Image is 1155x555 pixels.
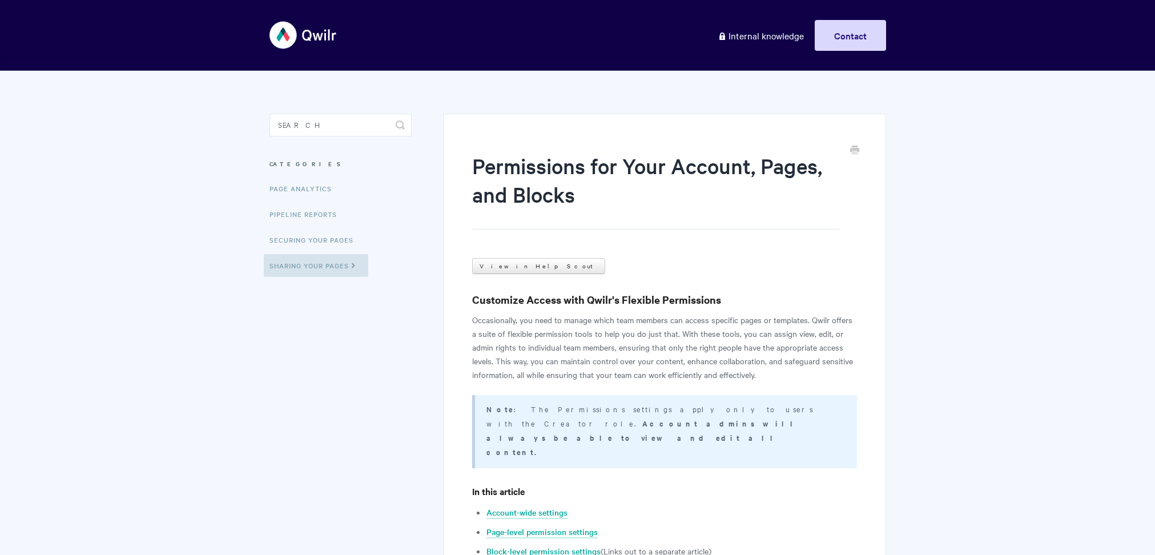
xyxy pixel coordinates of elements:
a: Contact [815,20,886,51]
strong: Note [486,404,514,415]
a: Pipeline reports [269,203,345,226]
a: Sharing Your Pages [264,254,368,277]
input: Search [269,114,412,136]
a: Securing Your Pages [269,228,362,251]
a: Page Analytics [269,177,340,200]
a: Account-wide settings [486,506,568,519]
p: : The Permissions settings apply only to users with the Creator role. [486,402,842,459]
a: Print this Article [850,144,859,157]
a: Page-level permission settings [486,526,598,538]
h3: Customize Access with Qwilr's Flexible Permissions [472,292,856,308]
img: Qwilr Help Center [269,14,337,57]
h1: Permissions for Your Account, Pages, and Blocks [472,151,839,230]
strong: Account admins will always be able to view and edit all content. [486,418,799,457]
a: Internal knowledge [709,20,812,51]
a: View in Help Scout [472,258,605,274]
h3: Categories [269,154,412,174]
p: Occasionally, you need to manage which team members can access specific pages or templates. Qwilr... [472,313,856,381]
h4: In this article [472,484,856,498]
